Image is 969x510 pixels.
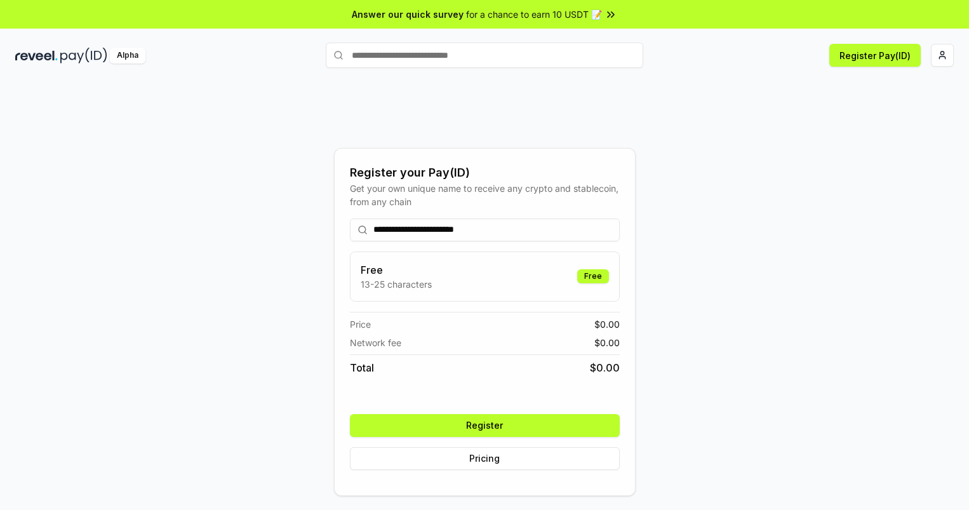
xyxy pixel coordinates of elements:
[829,44,921,67] button: Register Pay(ID)
[350,360,374,375] span: Total
[361,278,432,291] p: 13-25 characters
[590,360,620,375] span: $ 0.00
[60,48,107,64] img: pay_id
[350,164,620,182] div: Register your Pay(ID)
[577,269,609,283] div: Free
[110,48,145,64] div: Alpha
[352,8,464,21] span: Answer our quick survey
[15,48,58,64] img: reveel_dark
[361,262,432,278] h3: Free
[594,318,620,331] span: $ 0.00
[466,8,602,21] span: for a chance to earn 10 USDT 📝
[350,318,371,331] span: Price
[594,336,620,349] span: $ 0.00
[350,336,401,349] span: Network fee
[350,447,620,470] button: Pricing
[350,414,620,437] button: Register
[350,182,620,208] div: Get your own unique name to receive any crypto and stablecoin, from any chain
